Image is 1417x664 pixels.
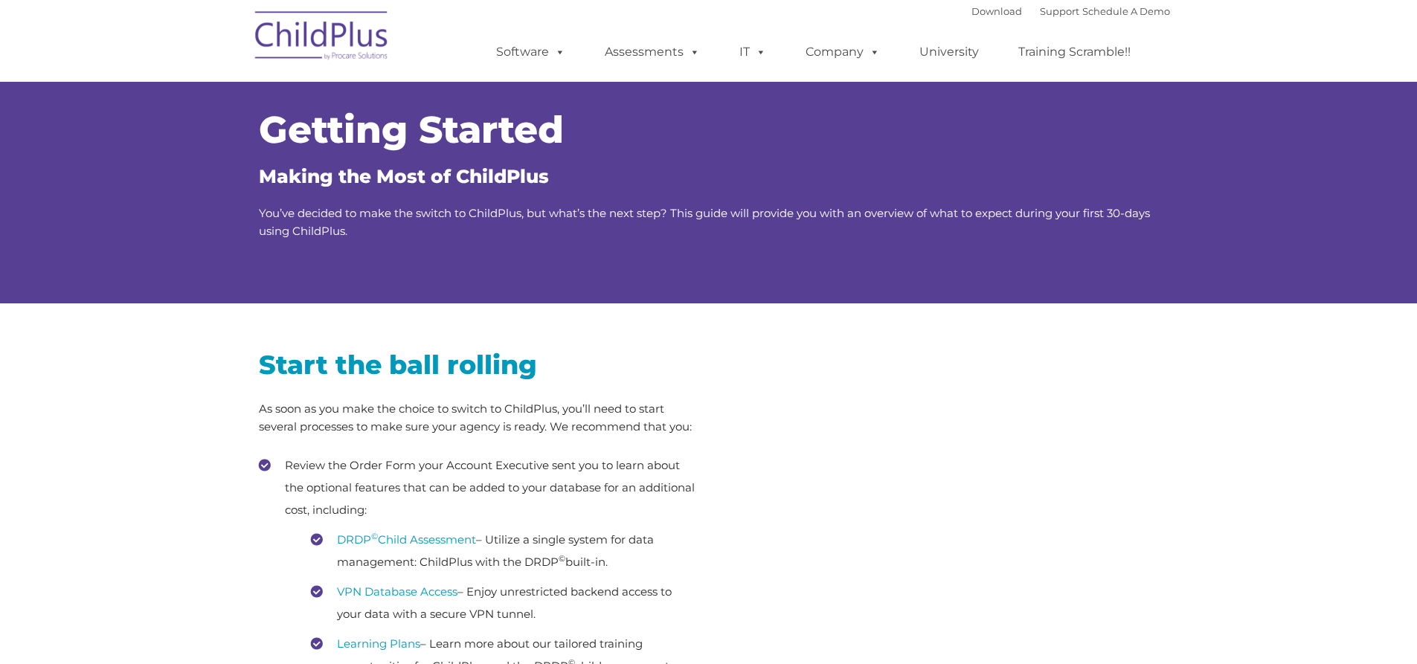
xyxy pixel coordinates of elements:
[248,1,396,75] img: ChildPlus by Procare Solutions
[481,37,580,67] a: Software
[1040,5,1079,17] a: Support
[559,553,565,564] sup: ©
[904,37,994,67] a: University
[337,532,476,547] a: DRDP©Child Assessment
[971,5,1022,17] a: Download
[791,37,895,67] a: Company
[1082,5,1170,17] a: Schedule A Demo
[371,531,378,541] sup: ©
[259,165,549,187] span: Making the Most of ChildPlus
[724,37,781,67] a: IT
[590,37,715,67] a: Assessments
[311,581,698,625] li: – Enjoy unrestricted backend access to your data with a secure VPN tunnel.
[337,636,420,651] a: Learning Plans
[259,107,564,152] span: Getting Started
[259,206,1150,238] span: You’ve decided to make the switch to ChildPlus, but what’s the next step? This guide will provide...
[971,5,1170,17] font: |
[337,584,457,599] a: VPN Database Access
[311,529,698,573] li: – Utilize a single system for data management: ChildPlus with the DRDP built-in.
[259,400,698,436] p: As soon as you make the choice to switch to ChildPlus, you’ll need to start several processes to ...
[1003,37,1146,67] a: Training Scramble!!
[259,348,698,381] h2: Start the ball rolling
